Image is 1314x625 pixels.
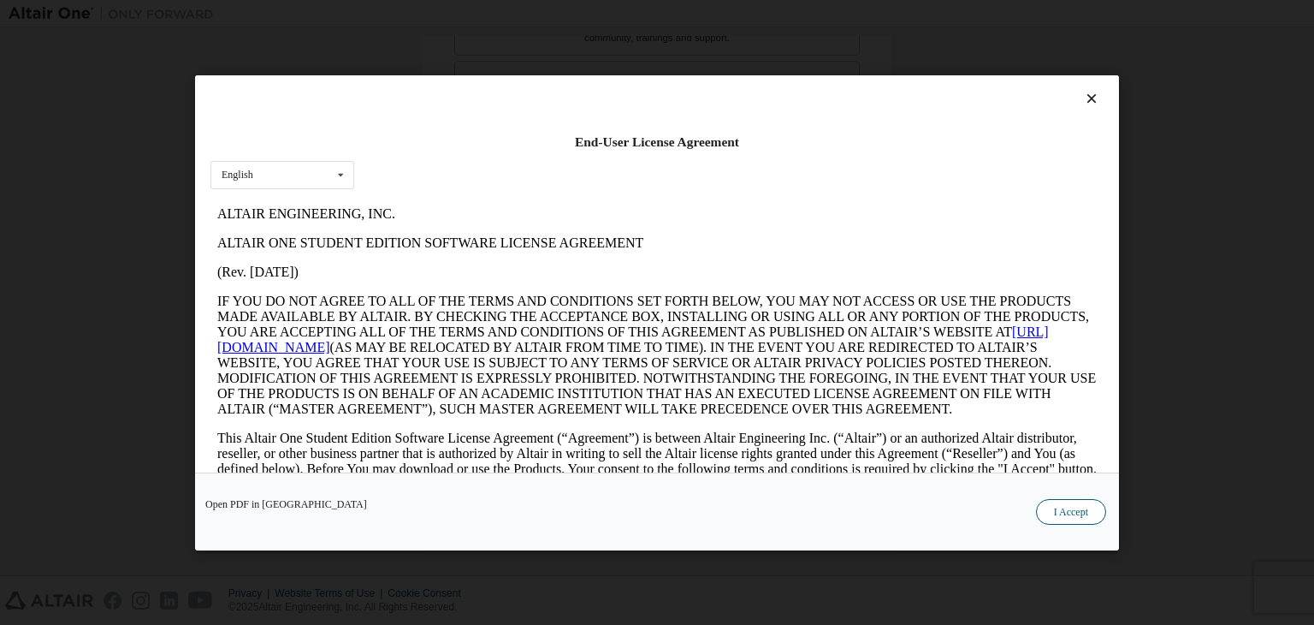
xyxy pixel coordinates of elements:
[7,94,886,217] p: IF YOU DO NOT AGREE TO ALL OF THE TERMS AND CONDITIONS SET FORTH BELOW, YOU MAY NOT ACCESS OR USE...
[7,231,886,293] p: This Altair One Student Edition Software License Agreement (“Agreement”) is between Altair Engine...
[7,36,886,51] p: ALTAIR ONE STUDENT EDITION SOFTWARE LICENSE AGREEMENT
[210,134,1104,151] div: End-User License Agreement
[7,7,886,22] p: ALTAIR ENGINEERING, INC.
[222,170,253,180] div: English
[7,65,886,80] p: (Rev. [DATE])
[1036,499,1106,525] button: I Accept
[7,125,838,155] a: [URL][DOMAIN_NAME]
[205,499,367,509] a: Open PDF in [GEOGRAPHIC_DATA]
